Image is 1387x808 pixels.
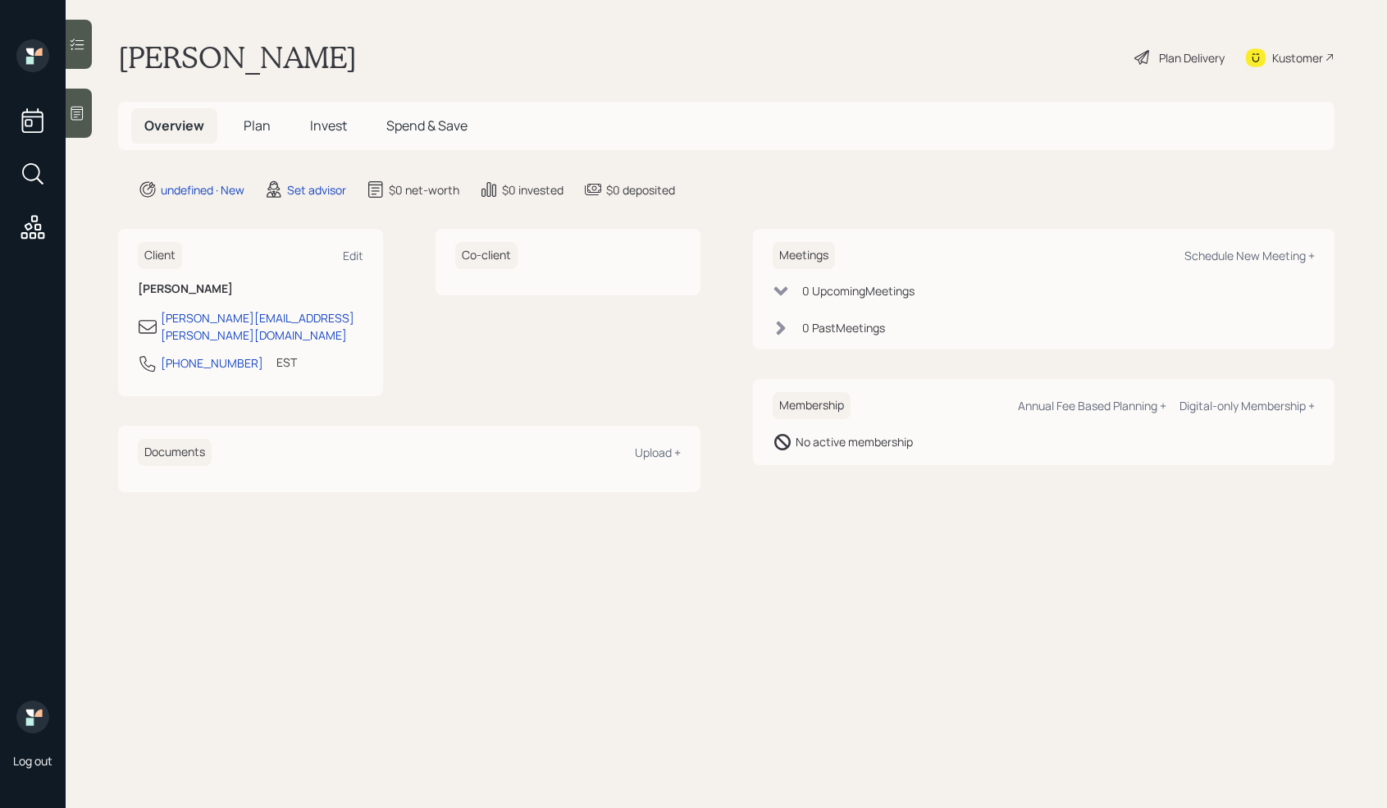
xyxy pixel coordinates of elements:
div: undefined · New [161,181,244,199]
h6: Documents [138,439,212,466]
div: $0 net-worth [389,181,459,199]
h1: [PERSON_NAME] [118,39,357,75]
div: 0 Upcoming Meeting s [802,282,915,299]
div: 0 Past Meeting s [802,319,885,336]
span: Plan [244,116,271,135]
div: Plan Delivery [1159,49,1225,66]
span: Invest [310,116,347,135]
div: Schedule New Meeting + [1184,248,1315,263]
div: $0 deposited [606,181,675,199]
div: $0 invested [502,181,563,199]
div: Upload + [635,445,681,460]
div: No active membership [796,433,913,450]
div: [PHONE_NUMBER] [161,354,263,372]
div: EST [276,354,297,371]
div: Kustomer [1272,49,1323,66]
h6: Co-client [455,242,518,269]
h6: Membership [773,392,851,419]
div: Log out [13,753,52,769]
span: Spend & Save [386,116,468,135]
div: Annual Fee Based Planning + [1018,398,1166,413]
h6: Meetings [773,242,835,269]
div: Digital-only Membership + [1179,398,1315,413]
span: Overview [144,116,204,135]
img: retirable_logo.png [16,701,49,733]
div: Edit [343,248,363,263]
div: [PERSON_NAME][EMAIL_ADDRESS][PERSON_NAME][DOMAIN_NAME] [161,309,363,344]
h6: Client [138,242,182,269]
h6: [PERSON_NAME] [138,282,363,296]
div: Set advisor [287,181,346,199]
